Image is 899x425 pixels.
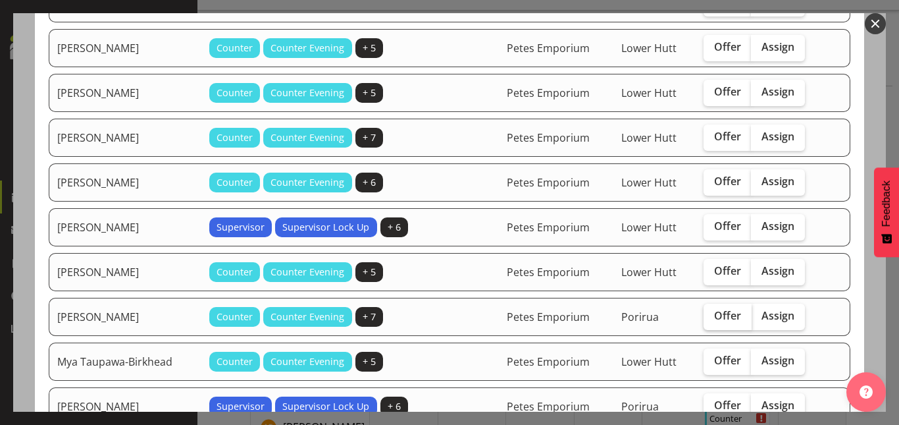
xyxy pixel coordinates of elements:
[270,41,344,55] span: Counter Evening
[761,354,794,367] span: Assign
[270,310,344,324] span: Counter Evening
[270,175,344,190] span: Counter Evening
[621,130,677,145] span: Lower Hutt
[217,175,253,190] span: Counter
[363,310,376,324] span: + 7
[217,130,253,145] span: Counter
[874,167,899,257] button: Feedback - Show survey
[714,85,741,98] span: Offer
[217,399,265,414] span: Supervisor
[49,208,201,246] td: [PERSON_NAME]
[282,220,369,235] span: Supervisor Lock Up
[621,220,677,235] span: Lower Hutt
[621,86,677,100] span: Lower Hutt
[714,354,741,367] span: Offer
[507,220,590,235] span: Petes Emporium
[49,163,201,202] td: [PERSON_NAME]
[363,354,376,369] span: + 5
[270,130,344,145] span: Counter Evening
[761,130,794,143] span: Assign
[507,41,590,55] span: Petes Emporium
[881,181,892,227] span: Feedback
[761,399,794,412] span: Assign
[270,265,344,279] span: Counter Evening
[507,310,590,324] span: Petes Emporium
[217,265,253,279] span: Counter
[507,354,590,369] span: Petes Emporium
[507,175,590,190] span: Petes Emporium
[714,130,741,143] span: Offer
[217,86,253,100] span: Counter
[49,298,201,336] td: [PERSON_NAME]
[388,399,401,414] span: + 6
[621,41,677,55] span: Lower Hutt
[714,264,741,277] span: Offer
[761,40,794,53] span: Assign
[217,220,265,235] span: Supervisor
[860,385,873,399] img: help-xxl-2.png
[621,354,677,369] span: Lower Hutt
[217,354,253,369] span: Counter
[507,399,590,414] span: Petes Emporium
[714,399,741,412] span: Offer
[49,74,201,112] td: [PERSON_NAME]
[507,265,590,279] span: Petes Emporium
[761,309,794,322] span: Assign
[621,175,677,190] span: Lower Hutt
[621,399,659,414] span: Porirua
[49,119,201,157] td: [PERSON_NAME]
[363,86,376,100] span: + 5
[363,130,376,145] span: + 7
[714,175,741,188] span: Offer
[363,41,376,55] span: + 5
[761,85,794,98] span: Assign
[621,265,677,279] span: Lower Hutt
[761,264,794,277] span: Assign
[714,219,741,233] span: Offer
[217,310,253,324] span: Counter
[507,130,590,145] span: Petes Emporium
[714,309,741,322] span: Offer
[714,40,741,53] span: Offer
[388,220,401,235] span: + 6
[761,219,794,233] span: Assign
[363,175,376,190] span: + 6
[49,253,201,291] td: [PERSON_NAME]
[621,310,659,324] span: Porirua
[363,265,376,279] span: + 5
[270,354,344,369] span: Counter Evening
[270,86,344,100] span: Counter Evening
[507,86,590,100] span: Petes Emporium
[761,175,794,188] span: Assign
[282,399,369,414] span: Supervisor Lock Up
[49,29,201,67] td: [PERSON_NAME]
[49,343,201,381] td: Mya Taupawa-Birkhead
[217,41,253,55] span: Counter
